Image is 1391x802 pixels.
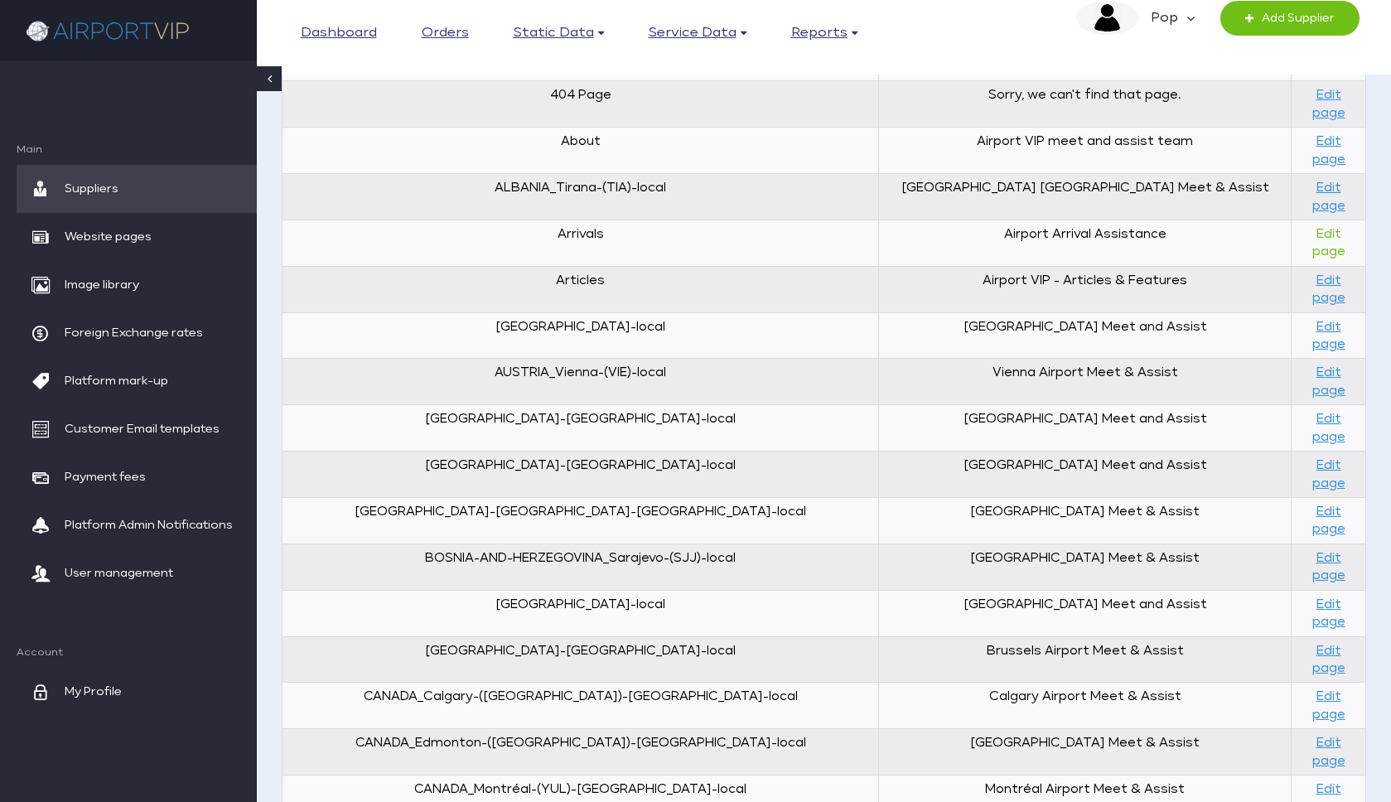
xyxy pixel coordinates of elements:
td: Arrivals [283,220,879,266]
a: Edit page [1312,459,1345,489]
td: Airport Arrival Assistance [879,220,1292,266]
span: Platform Admin Notifications [65,501,233,549]
a: Edit page [1312,89,1345,118]
td: Brussels Airport Meet & Assist [879,636,1292,683]
td: Vienna Airport Meet & Assist [879,359,1292,405]
td: [GEOGRAPHIC_DATA] Meet and Assist [879,312,1292,359]
a: My Profile [17,668,257,716]
a: Edit page [1312,274,1345,304]
td: ALBANIA_Tirana-(TIA)-local [283,174,879,220]
span: Main [17,144,257,157]
td: [GEOGRAPHIC_DATA]-[GEOGRAPHIC_DATA]-local [283,452,879,498]
img: company logo here [25,12,191,48]
td: Calgary Airport Meet & Assist [879,683,1292,729]
span: My Profile [65,668,122,716]
a: image description Pop [1076,1,1195,36]
a: Edit page [1312,737,1345,766]
span: Add Supplier [1253,1,1335,36]
td: About [283,128,879,174]
a: Suppliers [17,165,257,213]
a: Dashboard [301,21,377,46]
td: [GEOGRAPHIC_DATA]-[GEOGRAPHIC_DATA]-local [283,405,879,452]
a: Edit page [1312,690,1345,720]
td: [GEOGRAPHIC_DATA] Meet & Assist [879,544,1292,590]
span: Account [17,647,257,659]
td: 404 Page [283,81,879,128]
span: Image library [65,261,139,309]
span: Website pages [65,213,152,261]
img: image description [1076,1,1138,35]
a: Platform Admin Notifications [17,501,257,549]
span: Payment fees [65,453,146,501]
a: Edit page [1312,181,1345,211]
td: [GEOGRAPHIC_DATA]-[GEOGRAPHIC_DATA]-local [283,636,879,683]
a: Reports [791,21,857,46]
a: Edit page [1312,413,1345,442]
td: AUSTRIA_Vienna-(VIE)-local [283,359,879,405]
a: Website pages [17,213,257,261]
td: Articles [283,266,879,312]
td: [GEOGRAPHIC_DATA] Meet & Assist [879,729,1292,775]
td: [GEOGRAPHIC_DATA]-[GEOGRAPHIC_DATA]-[GEOGRAPHIC_DATA]-local [283,498,879,544]
em: Pop [1138,1,1186,36]
span: Customer Email templates [65,405,220,453]
span: Suppliers [65,165,118,213]
a: Edit page [1312,552,1345,582]
td: CANADA_Edmonton-([GEOGRAPHIC_DATA])-[GEOGRAPHIC_DATA]-local [283,729,879,775]
td: [GEOGRAPHIC_DATA]-local [283,590,879,636]
a: Customer Email templates [17,405,257,453]
a: Orders [422,21,469,46]
a: Edit page [1312,505,1345,535]
td: Airport VIP - Articles & Features [879,266,1292,312]
td: Airport VIP meet and assist team [879,128,1292,174]
a: Foreign Exchange rates [17,309,257,357]
a: Edit page [1312,135,1345,165]
td: [GEOGRAPHIC_DATA]-local [283,312,879,359]
a: Payment fees [17,453,257,501]
td: [GEOGRAPHIC_DATA] Meet and Assist [879,452,1292,498]
a: Static data [514,21,604,46]
a: Platform mark-up [17,357,257,405]
td: [GEOGRAPHIC_DATA] Meet & Assist [879,498,1292,544]
a: Image library [17,261,257,309]
td: [GEOGRAPHIC_DATA] Meet and Assist [879,590,1292,636]
td: [GEOGRAPHIC_DATA] Meet and Assist [879,405,1292,452]
a: Edit page [1312,321,1345,350]
a: User management [17,549,257,597]
a: Edit page [1312,598,1345,628]
a: Edit page [1312,366,1345,396]
td: Sorry, we can't find that page. [879,81,1292,128]
td: BOSNIA-AND-HERZEGOVINA_Sarajevo-(SJJ)-local [283,544,879,590]
span: User management [65,549,173,597]
a: Edit page [1312,645,1345,674]
a: Edit page [1312,228,1345,258]
span: Platform mark-up [65,357,168,405]
span: Foreign Exchange rates [65,309,203,357]
td: CANADA_Calgary-([GEOGRAPHIC_DATA])-[GEOGRAPHIC_DATA]-local [283,683,879,729]
a: Service data [649,21,746,46]
td: [GEOGRAPHIC_DATA] [GEOGRAPHIC_DATA] Meet & Assist [879,174,1292,220]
